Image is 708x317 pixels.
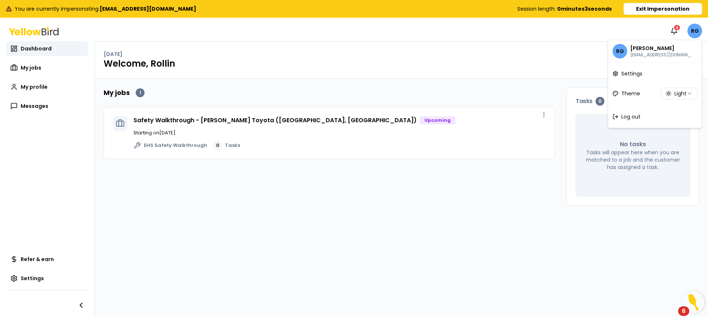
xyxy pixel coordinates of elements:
span: Theme [621,90,640,97]
p: Rollin Gordon [630,45,695,52]
span: Log out [621,113,641,120]
p: rollingordon620@gmail.com [630,52,695,58]
span: Settings [621,70,642,77]
span: RG [612,44,627,59]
